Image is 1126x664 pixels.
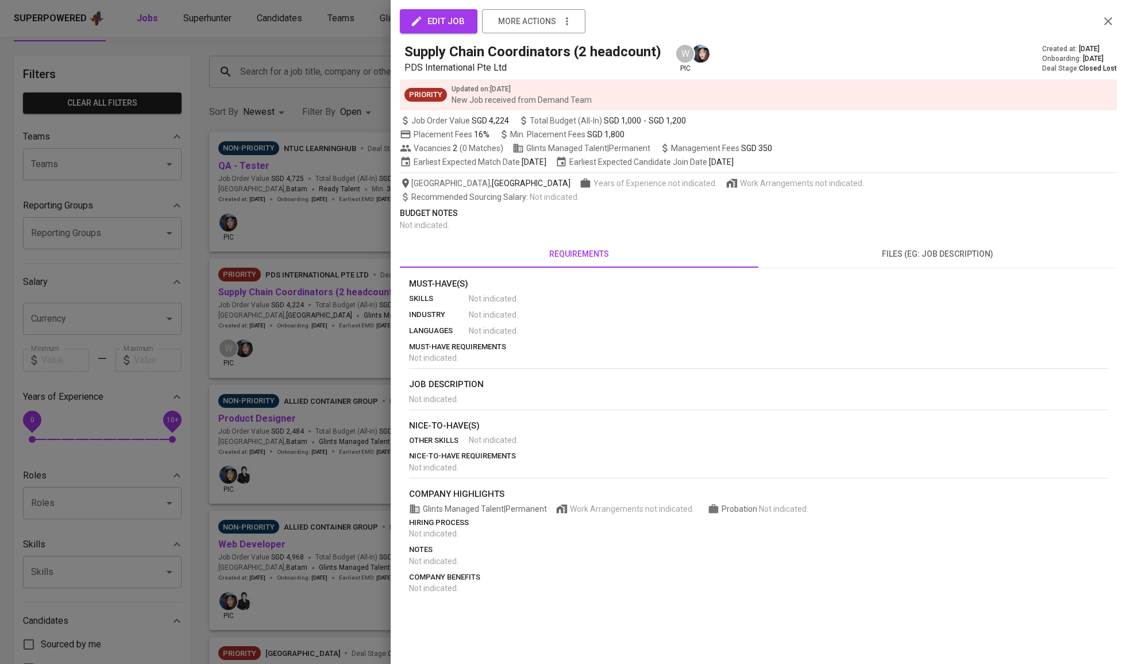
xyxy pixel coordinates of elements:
[409,378,1108,391] p: job description
[400,156,546,168] span: Earliest Expected Match Date
[400,177,570,189] span: [GEOGRAPHIC_DATA] ,
[409,517,1108,528] p: hiring process
[709,156,734,168] span: [DATE]
[1079,44,1100,54] span: [DATE]
[409,395,458,404] span: Not indicated .
[409,488,1108,501] p: company highlights
[722,504,759,514] span: Probation
[409,572,1108,583] p: company benefits
[400,9,477,33] button: edit job
[492,177,570,189] span: [GEOGRAPHIC_DATA]
[482,9,585,33] button: more actions
[587,130,624,139] span: SGD 1,800
[409,463,458,472] span: Not indicated .
[474,130,489,139] span: 16%
[409,529,458,538] span: Not indicated .
[593,177,717,189] span: Years of Experience not indicated.
[759,504,808,514] span: Not indicated .
[469,325,518,337] span: Not indicated .
[400,142,503,154] span: Vacancies ( 0 Matches )
[409,325,469,337] p: languages
[556,156,734,168] span: Earliest Expected Candidate Join Date
[409,544,1108,555] p: notes
[400,207,1117,219] p: Budget Notes
[740,177,864,189] span: Work Arrangements not indicated.
[409,450,1108,462] p: nice-to-have requirements
[409,503,547,515] span: Glints Managed Talent | Permanent
[469,293,518,304] span: Not indicated .
[604,115,641,126] span: SGD 1,000
[498,14,556,29] span: more actions
[1079,64,1117,72] span: Closed Lost
[1083,54,1104,64] span: [DATE]
[512,142,650,154] span: Glints Managed Talent | Permanent
[649,115,686,126] span: SGD 1,200
[414,130,489,139] span: Placement Fees
[404,90,447,101] span: Priority
[404,43,661,61] h5: Supply Chain Coordinators (2 headcount)
[409,277,1108,291] p: Must-Have(s)
[452,84,592,94] p: Updated on : [DATE]
[409,353,458,362] span: Not indicated .
[675,44,695,74] div: pic
[522,156,546,168] span: [DATE]
[452,94,592,106] p: New Job received from Demand Team
[510,130,624,139] span: Min. Placement Fees
[409,435,469,446] p: other skills
[409,309,469,321] p: industry
[412,14,465,29] span: edit job
[409,293,469,304] p: skills
[671,144,772,153] span: Management Fees
[1042,64,1117,74] div: Deal Stage :
[409,341,1108,353] p: must-have requirements
[469,309,518,321] span: Not indicated .
[407,247,751,261] span: requirements
[409,557,458,566] span: Not indicated .
[570,503,694,515] span: Work Arrangements not indicated.
[692,45,709,63] img: diazagista@glints.com
[1042,54,1117,64] div: Onboarding :
[404,62,507,73] span: PDS International Pte Ltd
[675,44,695,64] div: W
[400,115,509,126] span: Job Order Value
[400,221,449,230] span: Not indicated .
[1042,44,1117,54] div: Created at :
[530,192,579,202] span: Not indicated .
[409,584,458,593] span: Not indicated .
[765,247,1110,261] span: files (eg: job description)
[451,142,457,154] span: 2
[472,115,509,126] span: SGD 4,224
[518,115,686,126] span: Total Budget (All-In)
[411,192,530,202] span: Recommended Sourcing Salary :
[469,434,518,446] span: Not indicated .
[741,144,772,153] span: SGD 350
[643,115,646,126] span: -
[409,419,1108,433] p: nice-to-have(s)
